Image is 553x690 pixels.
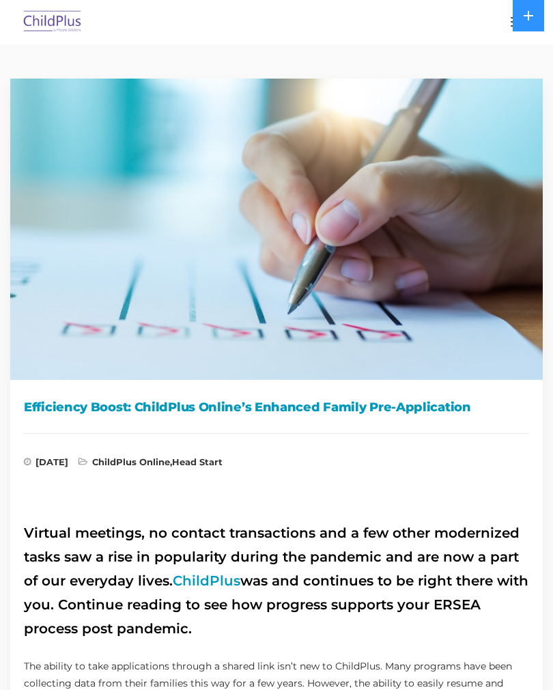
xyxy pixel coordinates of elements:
[79,458,223,471] span: ,
[24,521,529,641] h2: Virtual meetings, no contact transactions and a few other modernized tasks saw a rise in populari...
[24,397,529,417] h1: Efficiency Boost: ChildPlus Online’s Enhanced Family Pre-Application
[172,456,223,467] a: Head Start
[173,572,240,589] a: ChildPlus
[92,456,170,467] a: ChildPlus Online
[24,458,68,471] span: [DATE]
[20,6,85,38] img: ChildPlus by Procare Solutions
